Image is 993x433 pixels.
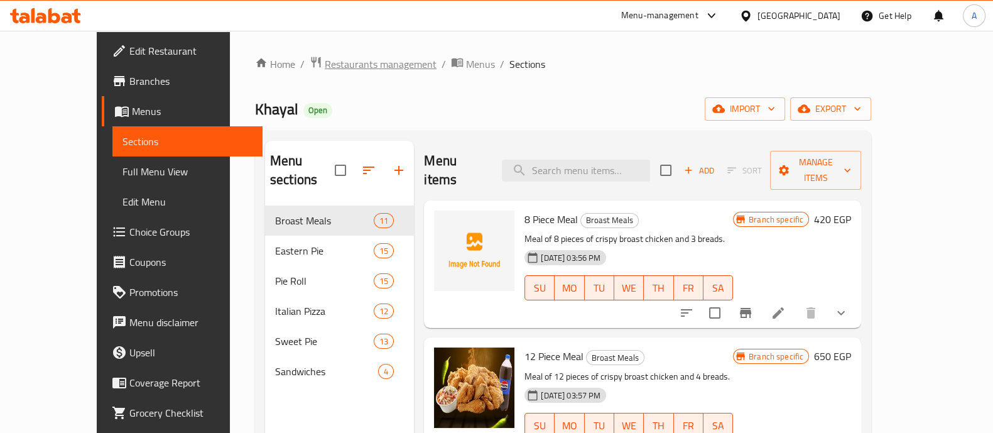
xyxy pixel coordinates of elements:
[129,345,252,360] span: Upsell
[530,279,550,297] span: SU
[275,304,374,319] span: Italian Pizza
[744,351,808,363] span: Branch specific
[587,351,644,365] span: Broast Meals
[649,279,668,297] span: TH
[580,213,639,228] div: Broast Meals
[129,74,252,89] span: Branches
[379,366,393,378] span: 4
[265,296,414,326] div: Italian Pizza12
[621,8,698,23] div: Menu-management
[275,273,374,288] span: Pie Roll
[800,101,861,117] span: export
[442,57,446,72] li: /
[524,369,733,385] p: Meal of 12 pieces of crispy broast chicken and 4 breads.
[682,163,716,178] span: Add
[102,368,263,398] a: Coverage Report
[524,275,555,300] button: SU
[581,213,638,227] span: Broast Meals
[102,36,263,66] a: Edit Restaurant
[524,210,578,229] span: 8 Piece Meal
[770,151,862,190] button: Manage items
[102,247,263,277] a: Coupons
[327,157,354,184] span: Select all sections
[555,275,584,300] button: MO
[275,213,374,228] span: Broast Meals
[708,279,728,297] span: SA
[102,307,263,337] a: Menu disclaimer
[374,304,394,319] div: items
[374,275,393,287] span: 15
[265,326,414,356] div: Sweet Pie13
[265,206,414,236] div: Broast Meals11
[275,334,374,349] span: Sweet Pie
[122,194,252,209] span: Edit Menu
[715,101,775,117] span: import
[255,57,295,72] a: Home
[679,161,719,180] span: Add item
[374,334,394,349] div: items
[703,275,733,300] button: SA
[374,336,393,348] span: 13
[374,305,393,317] span: 12
[255,95,298,123] span: Khayal
[833,305,849,321] svg: Show Choices
[129,224,252,239] span: Choice Groups
[671,298,702,328] button: sort-choices
[585,275,614,300] button: TU
[265,236,414,266] div: Eastern Pie15
[730,298,761,328] button: Branch-specific-item
[653,157,679,184] span: Select section
[744,214,808,226] span: Branch specific
[275,243,374,258] span: Eastern Pie
[780,155,852,186] span: Manage items
[112,156,263,187] a: Full Menu View
[679,279,698,297] span: FR
[614,275,644,300] button: WE
[354,155,384,185] span: Sort sections
[434,348,514,428] img: 12 Piece Meal
[466,57,495,72] span: Menus
[384,155,414,185] button: Add section
[524,231,733,247] p: Meal of 8 pieces of crispy broast chicken and 3 breads.
[122,164,252,179] span: Full Menu View
[757,9,840,23] div: [GEOGRAPHIC_DATA]
[275,364,378,379] span: Sandwiches
[560,279,579,297] span: MO
[451,56,495,72] a: Menus
[679,161,719,180] button: Add
[129,43,252,58] span: Edit Restaurant
[826,298,856,328] button: show more
[644,275,673,300] button: TH
[270,151,335,189] h2: Menu sections
[265,356,414,386] div: Sandwiches4
[102,66,263,96] a: Branches
[303,105,332,116] span: Open
[310,56,437,72] a: Restaurants management
[590,279,609,297] span: TU
[102,398,263,428] a: Grocery Checklist
[434,211,514,291] img: 8 Piece Meal
[374,273,394,288] div: items
[674,275,703,300] button: FR
[796,298,826,328] button: delete
[586,350,644,365] div: Broast Meals
[814,211,851,228] h6: 420 EGP
[303,103,332,118] div: Open
[102,337,263,368] a: Upsell
[265,266,414,296] div: Pie Roll15
[619,279,639,297] span: WE
[122,134,252,149] span: Sections
[112,187,263,217] a: Edit Menu
[129,375,252,390] span: Coverage Report
[424,151,486,189] h2: Menu items
[374,243,394,258] div: items
[129,255,252,270] span: Coupons
[719,161,770,180] span: Select section first
[509,57,545,72] span: Sections
[112,126,263,156] a: Sections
